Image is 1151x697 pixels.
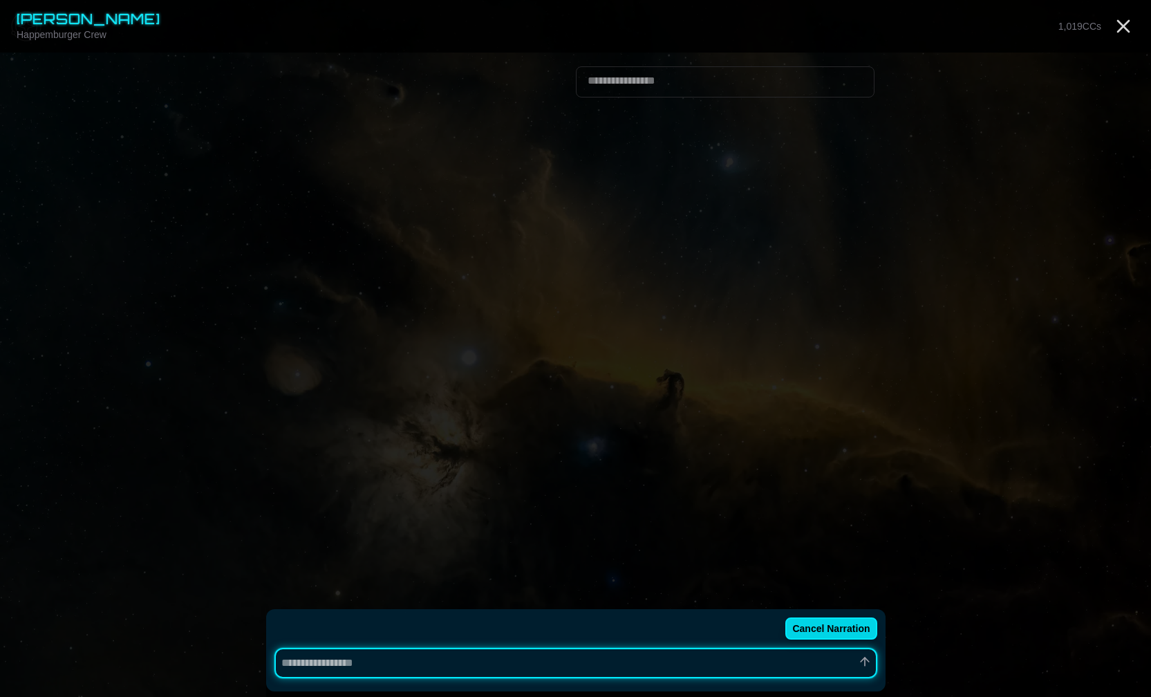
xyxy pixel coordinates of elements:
span: Happemburger Crew [17,29,106,40]
a: Close [1112,15,1134,37]
button: 1,019CCs [1053,17,1107,36]
span: 1,019 CCs [1058,21,1101,32]
button: Cancel Narration [785,617,877,640]
span: [PERSON_NAME] [17,10,160,28]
